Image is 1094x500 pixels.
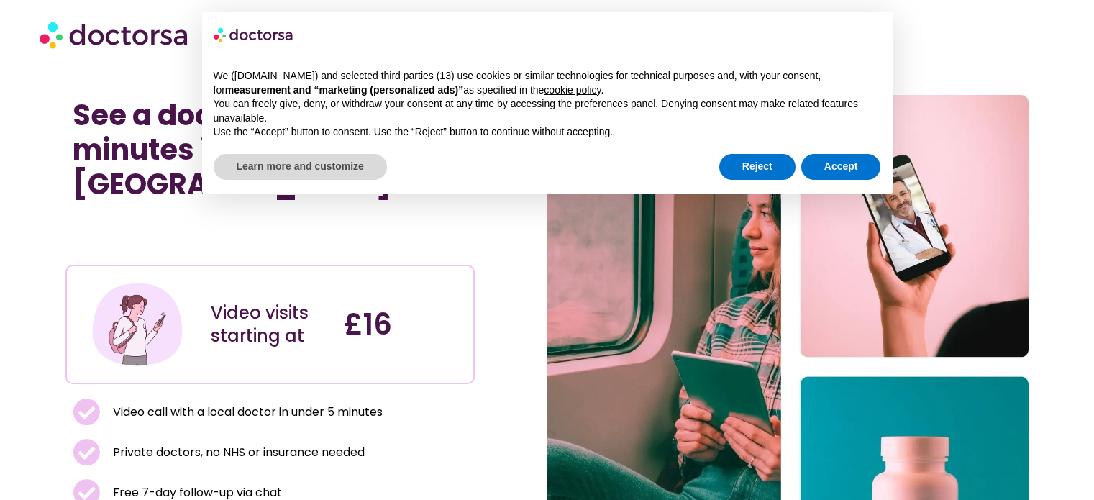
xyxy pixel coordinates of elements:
[214,69,881,97] p: We ([DOMAIN_NAME]) and selected third parties (13) use cookies or similar technologies for techni...
[109,402,383,422] span: Video call with a local doctor in under 5 minutes
[344,307,462,342] h4: £16
[214,23,294,46] img: logo
[214,125,881,140] p: Use the “Accept” button to consent. Use the “Reject” button to continue without accepting.
[211,301,329,347] div: Video visits starting at
[801,154,881,180] button: Accept
[225,84,463,96] strong: measurement and “marketing (personalized ads)”
[719,154,796,180] button: Reject
[214,154,387,180] button: Learn more and customize
[90,277,185,372] img: Illustration depicting a young woman in a casual outfit, engaged with her smartphone. She has a p...
[214,97,881,125] p: You can freely give, deny, or withdraw your consent at any time by accessing the preferences pane...
[73,233,468,250] iframe: Customer reviews powered by Trustpilot
[544,84,601,96] a: cookie policy
[73,216,288,233] iframe: Customer reviews powered by Trustpilot
[73,98,468,201] h1: See a doctor online in minutes in [GEOGRAPHIC_DATA]
[109,442,365,463] span: Private doctors, no NHS or insurance needed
